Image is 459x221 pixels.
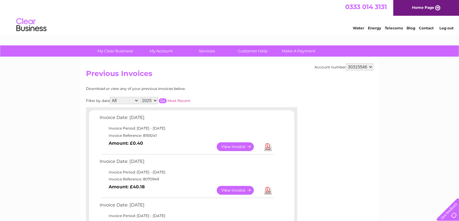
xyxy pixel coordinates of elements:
td: Invoice Period: [DATE] - [DATE] [98,169,275,176]
td: Invoice Period: [DATE] - [DATE] [98,212,275,219]
a: Download [264,186,272,195]
a: 0333 014 3131 [345,3,387,11]
div: Filter by date [86,97,244,104]
a: Customer Help [228,45,278,57]
div: Clear Business is a trading name of Verastar Limited (registered in [GEOGRAPHIC_DATA] No. 3667643... [87,3,372,29]
a: Make A Payment [274,45,324,57]
td: Invoice Date: [DATE] [98,201,275,212]
div: Download or view any of your previous invoices below. [86,87,244,91]
a: Services [182,45,232,57]
b: Amount: £0.40 [109,140,143,146]
a: Water [353,26,364,30]
td: Invoice Date: [DATE] [98,114,275,125]
a: Telecoms [385,26,403,30]
td: Invoice Reference: 8159241 [98,132,275,139]
td: Invoice Date: [DATE] [98,157,275,169]
a: My Clear Business [90,45,140,57]
a: Download [264,142,272,151]
a: My Account [136,45,186,57]
td: Invoice Period: [DATE] - [DATE] [98,125,275,132]
a: Contact [419,26,434,30]
a: Most Recent [167,98,190,103]
a: Energy [368,26,381,30]
div: Account number [314,63,373,71]
a: Blog [406,26,415,30]
img: logo.png [16,16,47,34]
h2: Previous Invoices [86,69,373,81]
td: Invoice Reference: 8070949 [98,176,275,183]
a: View [217,186,261,195]
a: View [217,142,261,151]
a: Log out [439,26,453,30]
b: Amount: £40.18 [109,184,145,190]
